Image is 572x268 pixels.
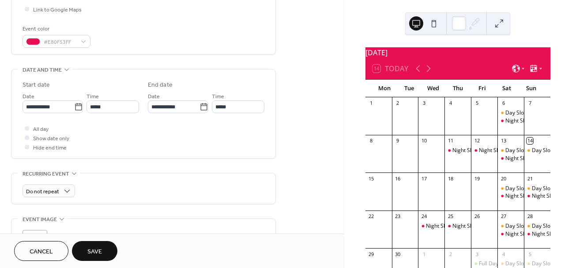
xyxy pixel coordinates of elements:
[524,185,550,192] div: Day Slot
[212,92,224,101] span: Time
[23,169,69,179] span: Recurring event
[14,241,68,261] button: Cancel
[527,251,533,257] div: 5
[505,147,526,154] div: Day Slot
[395,251,401,257] div: 30
[524,192,550,200] div: Night Slot
[497,222,524,230] div: Day Slot
[23,65,62,75] span: Date and time
[474,100,480,107] div: 5
[23,230,47,255] div: ;
[26,187,59,197] span: Do not repeat
[505,109,526,117] div: Day Slot
[395,175,401,182] div: 16
[444,222,471,230] div: Night Slot
[532,147,552,154] div: Day Slot
[87,247,102,257] span: Save
[452,147,476,154] div: Night Slot
[44,38,76,47] span: #E80F53FF
[497,185,524,192] div: Day Slot
[527,175,533,182] div: 21
[532,185,552,192] div: Day Slot
[497,117,524,125] div: Night Slot
[421,213,427,220] div: 24
[368,175,375,182] div: 15
[148,80,173,90] div: End date
[446,80,470,97] div: Thu
[500,175,507,182] div: 20
[505,230,529,238] div: Night Slot
[497,230,524,238] div: Night Slot
[23,92,34,101] span: Date
[421,251,427,257] div: 1
[421,80,445,97] div: Wed
[500,251,507,257] div: 4
[527,213,533,220] div: 28
[447,213,454,220] div: 25
[23,24,89,34] div: Event color
[524,222,550,230] div: Day Slot
[368,213,375,220] div: 22
[33,134,69,143] span: Show date only
[524,147,550,154] div: Day Slot
[148,92,160,101] span: Date
[33,125,49,134] span: All day
[368,138,375,144] div: 8
[395,138,401,144] div: 9
[479,260,509,268] div: Full Day Slot
[395,100,401,107] div: 2
[500,213,507,220] div: 27
[505,155,529,162] div: Night Slot
[444,147,471,154] div: Night Slot
[426,222,450,230] div: Night Slot
[470,80,494,97] div: Fri
[494,80,519,97] div: Sat
[497,260,524,268] div: Day Slot
[474,251,480,257] div: 3
[23,215,57,224] span: Event image
[452,222,476,230] div: Night Slot
[471,260,497,268] div: Full Day Slot
[527,100,533,107] div: 7
[33,5,82,15] span: Link to Google Maps
[418,222,444,230] div: Night Slot
[421,175,427,182] div: 17
[474,213,480,220] div: 26
[532,230,556,238] div: Night Slot
[397,80,421,97] div: Tue
[447,175,454,182] div: 18
[524,260,550,268] div: Day Slot
[33,143,67,153] span: Hide end time
[497,109,524,117] div: Day Slot
[519,80,543,97] div: Sun
[365,47,550,58] div: [DATE]
[474,138,480,144] div: 12
[30,247,53,257] span: Cancel
[500,138,507,144] div: 13
[505,185,526,192] div: Day Slot
[524,230,550,238] div: Night Slot
[23,80,50,90] div: Start date
[505,192,529,200] div: Night Slot
[395,213,401,220] div: 23
[500,100,507,107] div: 6
[497,192,524,200] div: Night Slot
[421,100,427,107] div: 3
[474,175,480,182] div: 19
[447,100,454,107] div: 4
[527,138,533,144] div: 14
[368,251,375,257] div: 29
[505,260,526,268] div: Day Slot
[532,192,556,200] div: Night Slot
[87,92,99,101] span: Time
[532,222,552,230] div: Day Slot
[505,117,529,125] div: Night Slot
[532,260,552,268] div: Day Slot
[447,138,454,144] div: 11
[479,147,503,154] div: Night Slot
[373,80,397,97] div: Mon
[72,241,117,261] button: Save
[447,251,454,257] div: 2
[497,155,524,162] div: Night Slot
